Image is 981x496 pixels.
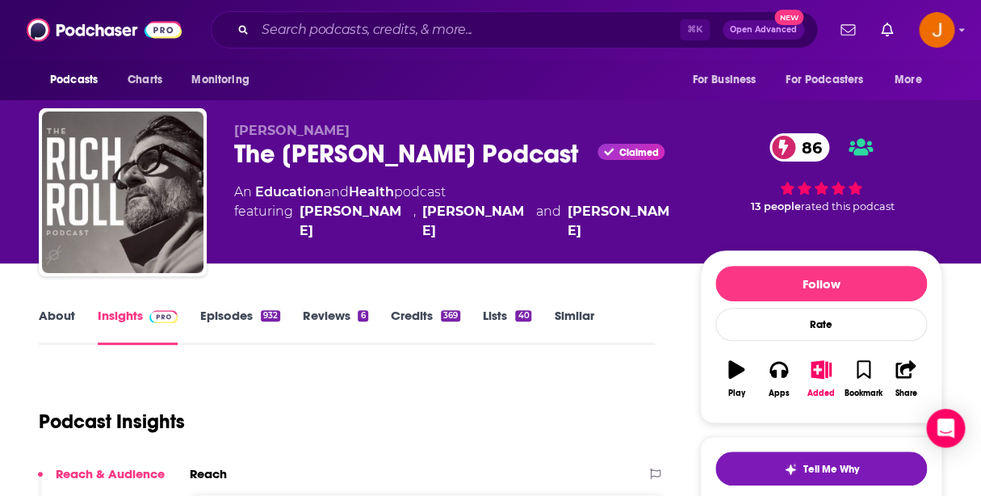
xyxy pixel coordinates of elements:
[769,133,830,162] a: 86
[834,16,862,44] a: Show notifications dropdown
[801,200,895,212] span: rated this podcast
[149,310,178,323] img: Podchaser Pro
[515,310,531,322] div: 40
[39,308,75,345] a: About
[441,310,460,322] div: 369
[349,184,394,200] a: Health
[775,65,887,95] button: open menu
[191,69,249,91] span: Monitoring
[803,463,859,476] span: Tell Me Why
[255,184,324,200] a: Education
[567,202,674,241] div: [PERSON_NAME]
[324,184,349,200] span: and
[234,202,674,241] span: featuring
[680,19,710,40] span: ⌘ K
[42,111,203,273] img: The Rich Roll Podcast
[883,65,942,95] button: open menu
[715,452,927,485] button: tell me why sparkleTell Me Why
[800,350,842,408] button: Added
[618,149,658,157] span: Claimed
[728,389,745,398] div: Play
[715,308,927,341] div: Rate
[845,389,882,398] div: Bookmark
[681,65,776,95] button: open menu
[128,69,162,91] span: Charts
[211,11,818,48] div: Search podcasts, credits, & more...
[180,65,270,95] button: open menu
[27,15,182,45] img: Podchaser - Follow, Share and Rate Podcasts
[190,466,227,481] h2: Reach
[874,16,899,44] a: Show notifications dropdown
[784,463,797,476] img: tell me why sparkle
[692,69,756,91] span: For Business
[786,133,830,162] span: 86
[700,123,942,223] div: 86 13 peoplerated this podcast
[842,350,884,408] button: Bookmark
[413,202,416,241] span: ,
[926,409,965,448] div: Open Intercom Messenger
[919,12,954,48] button: Show profile menu
[39,410,185,434] h1: Podcast Insights
[757,350,799,408] button: Apps
[50,69,98,91] span: Podcasts
[358,310,367,322] div: 6
[391,308,460,345] a: Credits369
[422,202,530,241] div: [PERSON_NAME]
[885,350,927,408] button: Share
[98,308,178,345] a: InsightsPodchaser Pro
[535,202,560,241] span: and
[919,12,954,48] span: Logged in as justine87181
[255,17,680,43] input: Search podcasts, credits, & more...
[38,466,165,496] button: Reach & Audience
[200,308,280,345] a: Episodes932
[715,266,927,301] button: Follow
[554,308,593,345] a: Similar
[39,65,119,95] button: open menu
[895,69,922,91] span: More
[56,466,165,481] p: Reach & Audience
[261,310,280,322] div: 932
[303,308,367,345] a: Reviews6
[774,10,803,25] span: New
[723,20,804,40] button: Open AdvancedNew
[769,389,790,398] div: Apps
[895,389,916,398] div: Share
[483,308,531,345] a: Lists40
[786,69,863,91] span: For Podcasters
[751,200,801,212] span: 13 people
[234,123,350,138] span: [PERSON_NAME]
[730,26,797,34] span: Open Advanced
[234,183,674,241] div: An podcast
[807,389,835,398] div: Added
[117,65,172,95] a: Charts
[715,350,757,408] button: Play
[919,12,954,48] img: User Profile
[300,202,407,241] a: Rich Roll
